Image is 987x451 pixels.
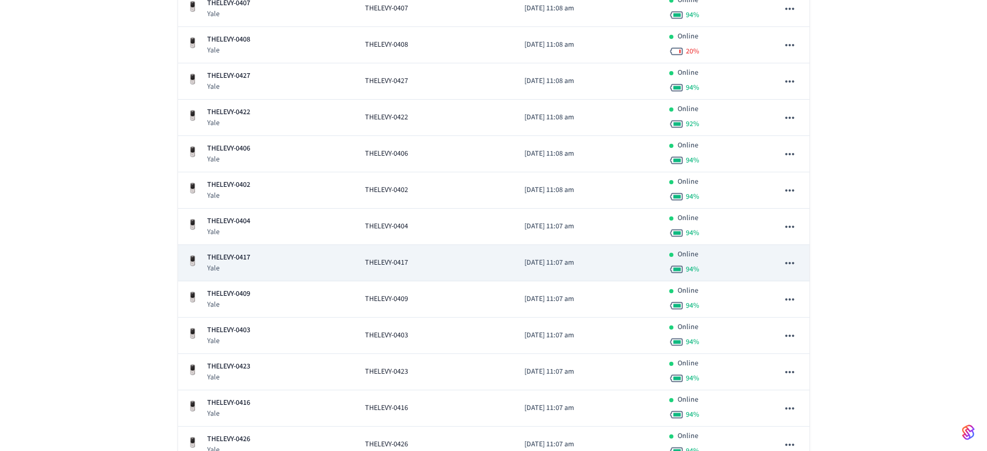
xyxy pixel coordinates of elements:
p: [DATE] 11:08 am [524,39,653,50]
p: Yale [207,299,250,310]
p: THELEVY-0423 [207,361,250,372]
p: [DATE] 11:07 am [524,439,653,450]
p: THELEVY-0427 [207,71,250,81]
img: Yale Assure Touchscreen Wifi Smart Lock, Satin Nickel, Front [186,182,199,195]
img: Yale Assure Touchscreen Wifi Smart Lock, Satin Nickel, Front [186,327,199,340]
span: 94 % [686,10,699,20]
p: [DATE] 11:08 am [524,148,653,159]
p: [DATE] 11:07 am [524,403,653,414]
p: THELEVY-0426 [207,434,250,445]
p: Online [678,140,698,151]
span: 94 % [686,155,699,166]
span: 94 % [686,409,699,420]
img: Yale Assure Touchscreen Wifi Smart Lock, Satin Nickel, Front [186,1,199,13]
img: Yale Assure Touchscreen Wifi Smart Lock, Satin Nickel, Front [186,364,199,376]
span: THELEVY-0416 [365,403,408,414]
p: Online [678,176,698,187]
img: Yale Assure Touchscreen Wifi Smart Lock, Satin Nickel, Front [186,110,199,122]
p: Online [678,285,698,296]
p: [DATE] 11:08 am [524,76,653,87]
span: THELEVY-0406 [365,148,408,159]
span: THELEVY-0409 [365,294,408,305]
p: Yale [207,227,250,237]
p: Online [678,322,698,333]
img: Yale Assure Touchscreen Wifi Smart Lock, Satin Nickel, Front [186,146,199,158]
span: THELEVY-0423 [365,366,408,377]
p: Online [678,104,698,115]
span: THELEVY-0426 [365,439,408,450]
span: 94 % [686,373,699,384]
p: Yale [207,263,250,274]
p: THELEVY-0422 [207,107,250,118]
p: Yale [207,118,250,128]
p: Yale [207,190,250,201]
p: Online [678,394,698,405]
p: Online [678,67,698,78]
img: Yale Assure Touchscreen Wifi Smart Lock, Satin Nickel, Front [186,255,199,267]
p: Yale [207,81,250,92]
p: [DATE] 11:08 am [524,3,653,14]
span: 94 % [686,300,699,311]
p: [DATE] 11:07 am [524,257,653,268]
span: THELEVY-0407 [365,3,408,14]
p: Yale [207,408,250,419]
span: THELEVY-0403 [365,330,408,341]
p: Online [678,431,698,442]
img: SeamLogoGradient.69752ec5.svg [962,424,975,441]
p: THELEVY-0406 [207,143,250,154]
p: Online [678,31,698,42]
img: Yale Assure Touchscreen Wifi Smart Lock, Satin Nickel, Front [186,400,199,413]
img: Yale Assure Touchscreen Wifi Smart Lock, Satin Nickel, Front [186,291,199,304]
span: THELEVY-0422 [365,112,408,123]
p: [DATE] 11:08 am [524,112,653,123]
p: [DATE] 11:07 am [524,221,653,232]
img: Yale Assure Touchscreen Wifi Smart Lock, Satin Nickel, Front [186,218,199,231]
span: 94 % [686,264,699,275]
p: THELEVY-0417 [207,252,250,263]
p: Online [678,358,698,369]
span: 94 % [686,192,699,202]
p: [DATE] 11:07 am [524,366,653,377]
p: [DATE] 11:08 am [524,185,653,196]
p: [DATE] 11:07 am [524,294,653,305]
span: THELEVY-0402 [365,185,408,196]
p: THELEVY-0404 [207,216,250,227]
img: Yale Assure Touchscreen Wifi Smart Lock, Satin Nickel, Front [186,436,199,449]
p: THELEVY-0409 [207,289,250,299]
p: Yale [207,9,250,19]
span: THELEVY-0408 [365,39,408,50]
span: 94 % [686,337,699,347]
p: Yale [207,154,250,165]
span: 94 % [686,83,699,93]
span: 94 % [686,228,699,238]
p: Online [678,213,698,224]
img: Yale Assure Touchscreen Wifi Smart Lock, Satin Nickel, Front [186,37,199,49]
p: Yale [207,372,250,382]
p: Yale [207,45,250,56]
p: [DATE] 11:07 am [524,330,653,341]
p: Yale [207,336,250,346]
img: Yale Assure Touchscreen Wifi Smart Lock, Satin Nickel, Front [186,73,199,86]
span: THELEVY-0427 [365,76,408,87]
span: 20 % [686,46,699,57]
p: Online [678,249,698,260]
span: THELEVY-0404 [365,221,408,232]
p: THELEVY-0408 [207,34,250,45]
span: THELEVY-0417 [365,257,408,268]
p: THELEVY-0402 [207,180,250,190]
p: THELEVY-0403 [207,325,250,336]
p: THELEVY-0416 [207,398,250,408]
span: 92 % [686,119,699,129]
